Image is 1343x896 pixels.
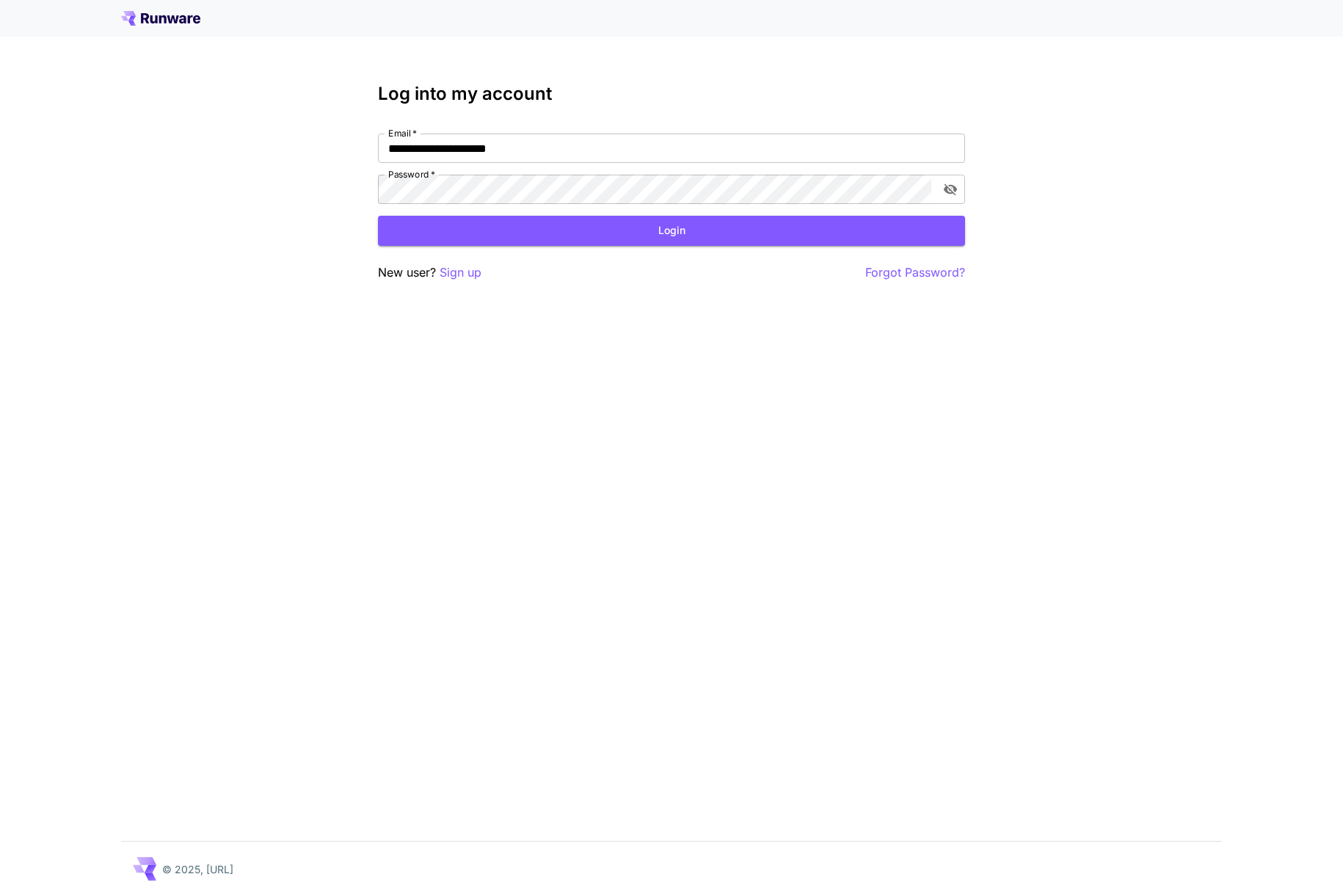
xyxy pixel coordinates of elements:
label: Email [388,127,417,139]
p: New user? [378,263,481,282]
button: Sign up [440,263,481,282]
button: toggle password visibility [937,176,964,203]
label: Password [388,168,435,181]
h3: Log into my account [378,84,965,104]
button: Forgot Password? [865,263,965,282]
p: © 2025, [URL] [162,862,233,877]
button: Login [378,216,965,246]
